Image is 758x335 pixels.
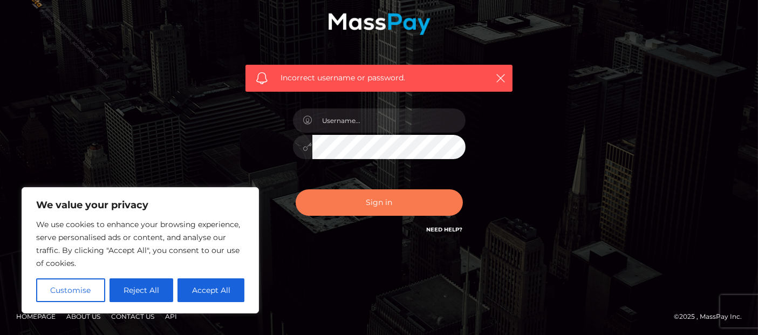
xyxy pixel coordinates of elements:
a: Homepage [12,308,60,325]
a: About Us [62,308,105,325]
input: Username... [312,108,466,133]
button: Reject All [110,278,174,302]
div: © 2025 , MassPay Inc. [674,311,750,323]
div: We value your privacy [22,187,259,313]
button: Sign in [296,189,463,216]
button: Accept All [177,278,244,302]
span: Incorrect username or password. [281,72,477,84]
a: API [161,308,181,325]
p: We use cookies to enhance your browsing experience, serve personalised ads or content, and analys... [36,218,244,270]
a: Need Help? [427,226,463,233]
a: Contact Us [107,308,159,325]
p: We value your privacy [36,199,244,211]
button: Customise [36,278,105,302]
